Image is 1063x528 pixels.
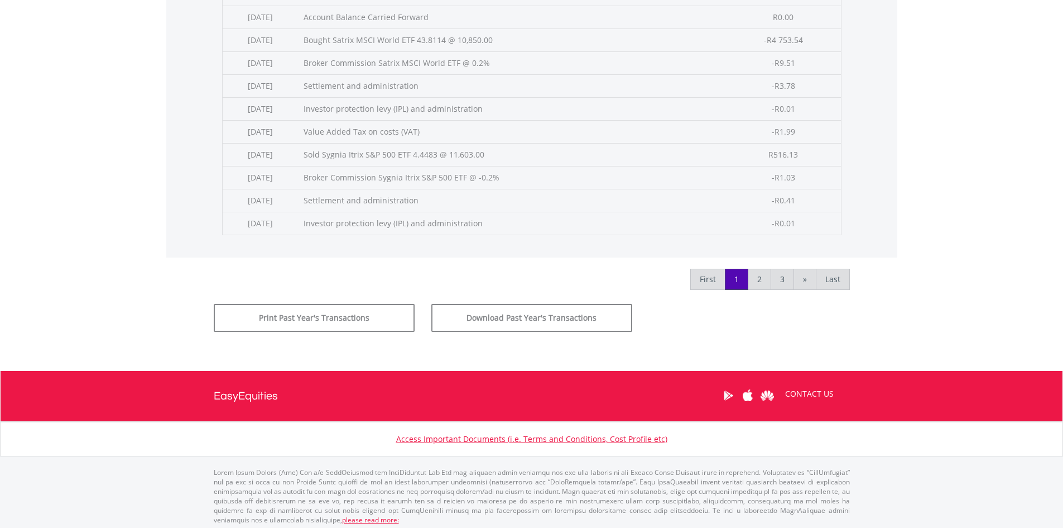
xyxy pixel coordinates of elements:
[772,126,795,137] span: -R1.99
[222,212,298,235] td: [DATE]
[298,28,727,51] td: Bought Satrix MSCI World ETF 43.8114 @ 10,850.00
[222,166,298,189] td: [DATE]
[222,189,298,212] td: [DATE]
[772,218,795,229] span: -R0.01
[298,97,727,120] td: Investor protection levy (IPL) and administration
[772,103,795,114] span: -R0.01
[772,80,795,91] span: -R3.78
[214,304,415,332] button: Print Past Year's Transactions
[222,97,298,120] td: [DATE]
[793,269,816,290] a: »
[816,269,850,290] a: Last
[431,304,632,332] button: Download Past Year's Transactions
[758,378,777,413] a: Huawei
[725,269,748,290] a: 1
[396,434,667,444] a: Access Important Documents (i.e. Terms and Conditions, Cost Profile etc)
[222,143,298,166] td: [DATE]
[222,120,298,143] td: [DATE]
[298,166,727,189] td: Broker Commission Sygnia Itrix S&P 500 ETF @ -0.2%
[222,74,298,97] td: [DATE]
[298,120,727,143] td: Value Added Tax on costs (VAT)
[772,172,795,183] span: -R1.03
[222,6,298,28] td: [DATE]
[719,378,738,413] a: Google Play
[214,468,850,525] p: Lorem Ipsum Dolors (Ame) Con a/e SeddOeiusmod tem InciDiduntut Lab Etd mag aliquaen admin veniamq...
[222,28,298,51] td: [DATE]
[777,378,841,410] a: CONTACT US
[773,12,793,22] span: R0.00
[298,6,727,28] td: Account Balance Carried Forward
[738,378,758,413] a: Apple
[342,515,399,525] a: please read more:
[771,269,794,290] a: 3
[748,269,771,290] a: 2
[222,51,298,74] td: [DATE]
[690,269,725,290] a: First
[772,195,795,206] span: -R0.41
[772,58,795,68] span: -R9.51
[768,149,798,160] span: R516.13
[298,212,727,235] td: Investor protection levy (IPL) and administration
[298,189,727,212] td: Settlement and administration
[298,143,727,166] td: Sold Sygnia Itrix S&P 500 ETF 4.4483 @ 11,603.00
[764,35,803,45] span: -R4 753.54
[298,74,727,97] td: Settlement and administration
[298,51,727,74] td: Broker Commission Satrix MSCI World ETF @ 0.2%
[214,371,278,421] a: EasyEquities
